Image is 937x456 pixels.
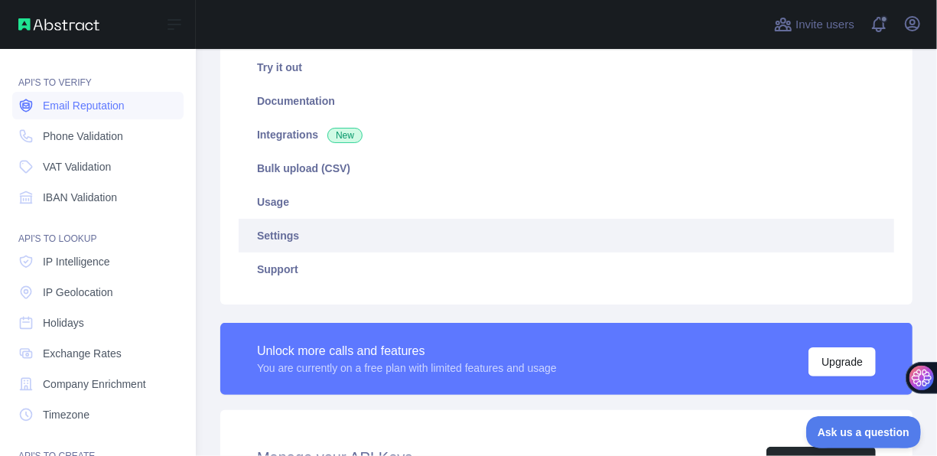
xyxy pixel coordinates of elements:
[771,12,857,37] button: Invite users
[239,185,894,219] a: Usage
[239,219,894,252] a: Settings
[12,58,184,89] div: API'S TO VERIFY
[12,122,184,150] a: Phone Validation
[43,285,113,300] span: IP Geolocation
[257,342,557,360] div: Unlock more calls and features
[806,416,922,448] iframe: Toggle Customer Support
[43,254,110,269] span: IP Intelligence
[239,252,894,286] a: Support
[808,347,876,376] button: Upgrade
[43,346,122,361] span: Exchange Rates
[18,18,99,31] img: Abstract API
[43,376,146,392] span: Company Enrichment
[257,360,557,376] div: You are currently on a free plan with limited features and usage
[239,84,894,118] a: Documentation
[12,214,184,245] div: API'S TO LOOKUP
[239,118,894,151] a: Integrations New
[327,128,363,143] span: New
[43,315,84,331] span: Holidays
[43,98,125,113] span: Email Reputation
[239,151,894,185] a: Bulk upload (CSV)
[12,248,184,275] a: IP Intelligence
[12,92,184,119] a: Email Reputation
[12,401,184,428] a: Timezone
[795,16,854,34] span: Invite users
[43,129,123,144] span: Phone Validation
[43,407,89,422] span: Timezone
[12,278,184,306] a: IP Geolocation
[12,370,184,398] a: Company Enrichment
[12,309,184,337] a: Holidays
[12,153,184,181] a: VAT Validation
[12,340,184,367] a: Exchange Rates
[12,184,184,211] a: IBAN Validation
[239,50,894,84] a: Try it out
[43,159,111,174] span: VAT Validation
[43,190,117,205] span: IBAN Validation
